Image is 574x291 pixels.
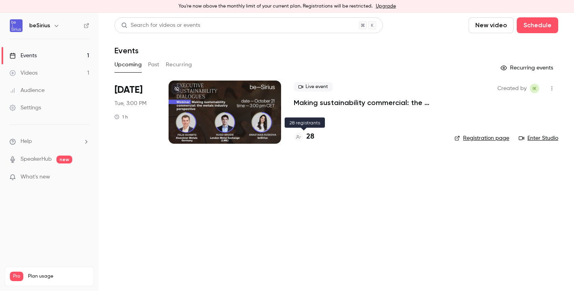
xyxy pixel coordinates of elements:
[519,134,558,142] a: Enter Studio
[294,82,333,92] span: Live event
[114,46,139,55] h1: Events
[28,273,89,280] span: Plan usage
[9,137,89,146] li: help-dropdown-opener
[114,100,146,107] span: Tue, 3:00 PM
[454,134,509,142] a: Registration page
[121,21,200,30] div: Search for videos or events
[294,131,314,142] a: 28
[9,86,45,94] div: Audience
[114,58,142,71] button: Upcoming
[517,17,558,33] button: Schedule
[114,81,156,144] div: Oct 21 Tue, 3:00 PM (Europe/Amsterdam)
[9,52,37,60] div: Events
[29,22,50,30] h6: beSirius
[21,137,32,146] span: Help
[9,104,41,112] div: Settings
[469,17,514,33] button: New video
[80,174,89,181] iframe: Noticeable Trigger
[533,84,536,93] span: IK
[10,272,23,281] span: Pro
[166,58,192,71] button: Recurring
[306,131,314,142] h4: 28
[114,114,128,120] div: 1 h
[376,3,396,9] a: Upgrade
[148,58,159,71] button: Past
[114,84,143,96] span: [DATE]
[21,173,50,181] span: What's new
[9,69,38,77] div: Videos
[497,84,527,93] span: Created by
[10,19,23,32] img: beSirius
[294,98,442,107] a: Making sustainability commercial: the metals industry perspective
[56,156,72,163] span: new
[21,155,52,163] a: SpeakerHub
[497,62,558,74] button: Recurring events
[530,84,539,93] span: Irina Kuzminykh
